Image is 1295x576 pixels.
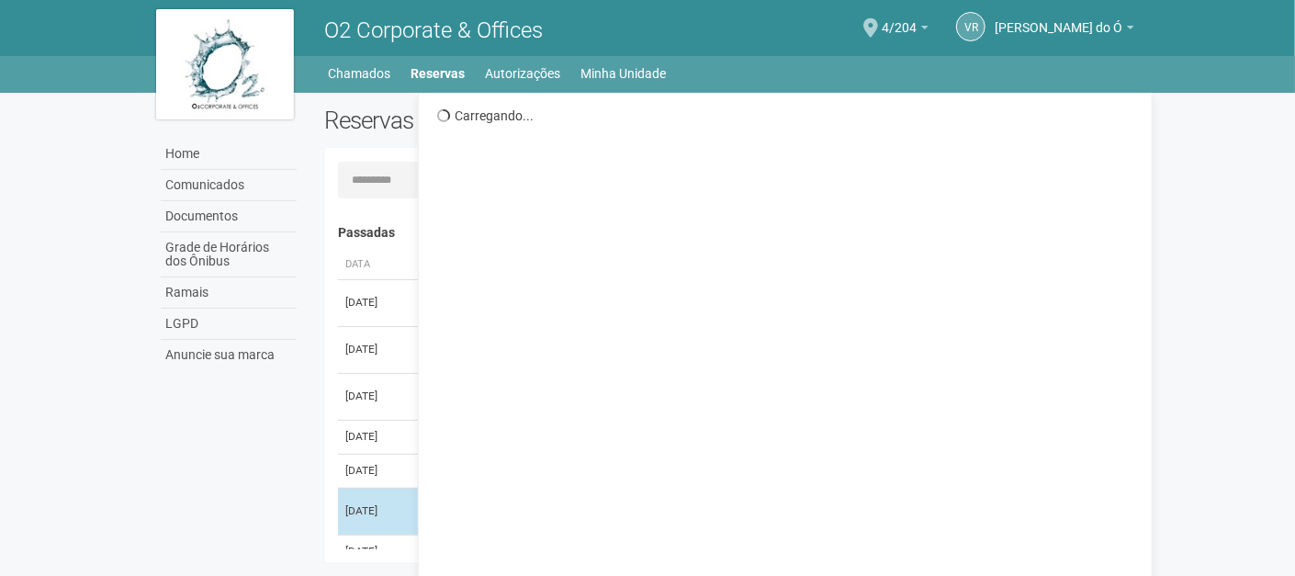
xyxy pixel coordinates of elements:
td: [DATE] [338,373,411,420]
h4: Passadas [338,226,1128,240]
span: O2 Corporate & Offices [324,17,543,43]
td: Sala de Reunião Interna 1 Bloco 4 (até 30 pessoas) [411,373,944,420]
a: Chamados [328,61,390,86]
a: Home [161,139,297,170]
a: VR [956,12,985,41]
span: Viviane Rocha do Ó [995,3,1122,35]
a: 4/204 [882,23,929,38]
a: Anuncie sua marca [161,340,297,370]
a: LGPD [161,309,297,340]
td: [DATE] [338,420,411,454]
a: Reservas [411,61,465,86]
td: [DATE] [338,454,411,488]
a: Minha Unidade [580,61,666,86]
td: Sala de Reunião Interna 1 Bloco 4 (até 30 pessoas) [411,326,944,373]
a: [PERSON_NAME] do Ó [995,23,1134,38]
img: logo.jpg [156,9,294,119]
h2: Reservas [324,107,717,134]
a: Autorizações [485,61,560,86]
td: [DATE] [338,488,411,535]
td: Sala de Reunião Externa 3A (até 8 pessoas) [411,420,944,454]
td: Sala de Reunião Interna 2 Bloco 2 (até 30 pessoas) [411,488,944,535]
td: Sala de Reunião Interna 2 Bloco 2 (até 30 pessoas) [411,535,944,569]
th: Data [338,250,411,280]
a: Grade de Horários dos Ônibus [161,232,297,277]
td: Sala de Reunião Externa 3A (até 8 pessoas) [411,279,944,326]
td: [DATE] [338,535,411,569]
div: Carregando... [437,107,1138,124]
a: Comunicados [161,170,297,201]
th: Área ou Serviço [411,250,944,280]
a: Documentos [161,201,297,232]
td: [DATE] [338,279,411,326]
td: Sala de Reunião Interna 2 Bloco 2 (até 30 pessoas) [411,454,944,488]
td: [DATE] [338,326,411,373]
a: Ramais [161,277,297,309]
span: 4/204 [882,3,917,35]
